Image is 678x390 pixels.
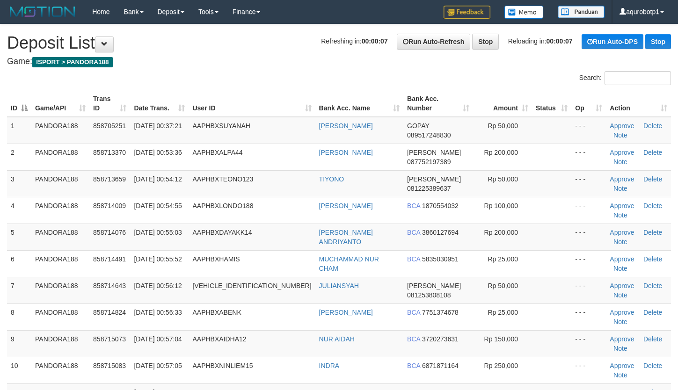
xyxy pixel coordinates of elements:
span: Reloading in: [508,37,573,45]
a: Stop [645,34,671,49]
label: Search: [579,71,671,85]
a: Delete [643,229,662,236]
a: Approve [610,362,634,369]
a: Approve [610,229,634,236]
a: INDRA [319,362,340,369]
a: Note [613,238,627,246]
span: [DATE] 00:55:03 [134,229,182,236]
span: BCA [407,362,420,369]
td: 3 [7,170,31,197]
a: [PERSON_NAME] [319,309,373,316]
span: Copy 7751374678 to clipboard [422,309,459,316]
th: Bank Acc. Name: activate to sort column ascending [315,90,403,117]
span: BCA [407,335,420,343]
span: 858713370 [93,149,126,156]
a: NUR AIDAH [319,335,355,343]
th: Op: activate to sort column ascending [571,90,606,117]
a: [PERSON_NAME] [319,202,373,209]
span: GOPAY [407,122,429,130]
a: Note [613,185,627,192]
span: 858715083 [93,362,126,369]
a: Approve [610,255,634,263]
span: [DATE] 00:54:12 [134,175,182,183]
td: 6 [7,250,31,277]
td: 1 [7,117,31,144]
input: Search: [605,71,671,85]
span: Refreshing in: [321,37,387,45]
span: AAPHBXLONDO188 [192,202,253,209]
span: BCA [407,255,420,263]
a: [PERSON_NAME] [319,122,373,130]
span: ISPORT > PANDORA188 [32,57,113,67]
td: PANDORA188 [31,357,89,383]
td: - - - [571,144,606,170]
span: AAPHBXDAYAKK14 [192,229,252,236]
a: Approve [610,309,634,316]
span: Rp 150,000 [484,335,518,343]
span: Copy 3860127694 to clipboard [422,229,459,236]
a: Delete [643,362,662,369]
td: PANDORA188 [31,250,89,277]
a: Delete [643,175,662,183]
td: PANDORA188 [31,117,89,144]
span: 858714643 [93,282,126,289]
th: Status: activate to sort column ascending [532,90,571,117]
span: BCA [407,229,420,236]
img: panduan.png [558,6,605,18]
a: Note [613,131,627,139]
a: Delete [643,309,662,316]
span: AAPHBXHAMIS [192,255,240,263]
a: Delete [643,202,662,209]
td: - - - [571,170,606,197]
td: PANDORA188 [31,277,89,303]
h1: Deposit List [7,34,671,52]
td: PANDORA188 [31,330,89,357]
span: Copy 1870554032 to clipboard [422,202,459,209]
td: 8 [7,303,31,330]
td: PANDORA188 [31,144,89,170]
span: BCA [407,202,420,209]
span: AAPHBXAIDHA12 [192,335,246,343]
span: Copy 089517248830 to clipboard [407,131,451,139]
a: Delete [643,255,662,263]
span: Rp 25,000 [488,255,518,263]
a: Note [613,265,627,272]
span: 858714076 [93,229,126,236]
td: - - - [571,357,606,383]
td: 4 [7,197,31,224]
h4: Game: [7,57,671,66]
img: MOTION_logo.png [7,5,78,19]
td: - - - [571,224,606,250]
a: [PERSON_NAME] [319,149,373,156]
td: 2 [7,144,31,170]
span: [PERSON_NAME] [407,149,461,156]
a: Approve [610,282,634,289]
a: Note [613,371,627,379]
td: PANDORA188 [31,170,89,197]
span: Copy 5835030951 to clipboard [422,255,459,263]
span: 858714824 [93,309,126,316]
a: TIYONO [319,175,344,183]
td: 7 [7,277,31,303]
strong: 00:00:07 [362,37,388,45]
a: Delete [643,149,662,156]
td: 5 [7,224,31,250]
span: Rp 50,000 [488,282,518,289]
span: AAPHBXABENK [192,309,241,316]
td: - - - [571,250,606,277]
img: Feedback.jpg [444,6,490,19]
td: PANDORA188 [31,303,89,330]
a: JULIANSYAH [319,282,359,289]
span: [DATE] 00:53:36 [134,149,182,156]
td: PANDORA188 [31,197,89,224]
span: AAPHBXALPA44 [192,149,242,156]
span: 858714491 [93,255,126,263]
td: - - - [571,277,606,303]
span: AAPHBXSUYANAH [192,122,250,130]
span: Rp 50,000 [488,175,518,183]
a: Note [613,318,627,325]
td: - - - [571,330,606,357]
span: [VEHICLE_IDENTIFICATION_NUMBER] [192,282,311,289]
td: - - - [571,117,606,144]
span: [DATE] 00:55:52 [134,255,182,263]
